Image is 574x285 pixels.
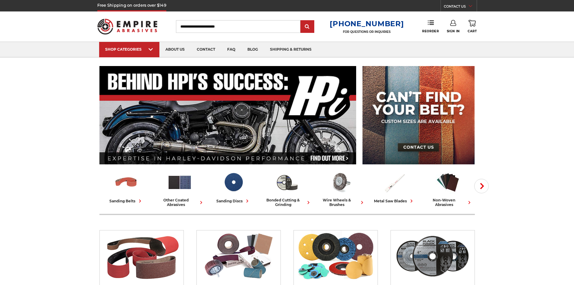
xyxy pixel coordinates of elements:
[221,42,241,57] a: faq
[109,198,143,204] div: sanding belts
[264,42,318,57] a: shipping & returns
[301,21,313,33] input: Submit
[99,66,356,164] img: Banner for an interview featuring Horsepower Inc who makes Harley performance upgrades featured o...
[263,198,312,207] div: bonded cutting & grinding
[468,29,477,33] span: Cart
[199,230,278,282] img: Other Coated Abrasives
[362,66,475,164] img: promo banner for custom belts.
[221,170,246,195] img: Sanding Discs
[328,170,353,195] img: Wire Wheels & Brushes
[114,170,139,195] img: Sanding Belts
[155,170,204,207] a: other coated abrasives
[102,230,180,282] img: Sanding Belts
[105,47,153,52] div: SHOP CATEGORIES
[216,198,250,204] div: sanding discs
[167,170,192,195] img: Other Coated Abrasives
[424,198,472,207] div: non-woven abrasives
[424,170,472,207] a: non-woven abrasives
[422,20,439,33] a: Reorder
[330,30,404,34] p: FOR QUESTIONS OR INQUIRIES
[209,170,258,204] a: sanding discs
[330,19,404,28] a: [PHONE_NUMBER]
[241,42,264,57] a: blog
[422,29,439,33] span: Reorder
[394,230,472,282] img: Bonded Cutting & Grinding
[316,198,365,207] div: wire wheels & brushes
[435,170,460,195] img: Non-woven Abrasives
[316,170,365,207] a: wire wheels & brushes
[382,170,407,195] img: Metal Saw Blades
[97,15,158,38] img: Empire Abrasives
[155,198,204,207] div: other coated abrasives
[370,170,419,204] a: metal saw blades
[159,42,191,57] a: about us
[263,170,312,207] a: bonded cutting & grinding
[374,198,415,204] div: metal saw blades
[447,29,460,33] span: Sign In
[191,42,221,57] a: contact
[474,179,489,193] button: Next
[444,3,477,11] a: CONTACT US
[296,230,375,282] img: Sanding Discs
[468,20,477,33] a: Cart
[274,170,300,195] img: Bonded Cutting & Grinding
[102,170,151,204] a: sanding belts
